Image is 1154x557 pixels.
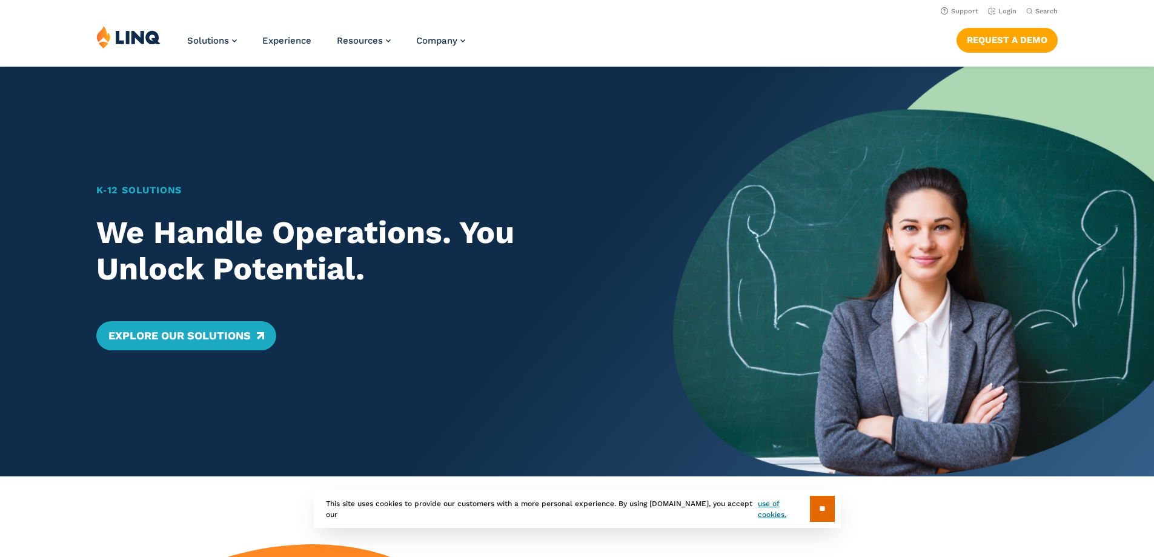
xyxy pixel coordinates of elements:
[187,35,237,46] a: Solutions
[758,498,809,520] a: use of cookies.
[957,28,1058,52] a: Request a Demo
[988,7,1016,15] a: Login
[416,35,465,46] a: Company
[673,67,1154,476] img: Home Banner
[96,25,161,48] img: LINQ | K‑12 Software
[957,25,1058,52] nav: Button Navigation
[337,35,391,46] a: Resources
[96,321,276,350] a: Explore Our Solutions
[337,35,383,46] span: Resources
[1035,7,1058,15] span: Search
[187,25,465,65] nav: Primary Navigation
[416,35,457,46] span: Company
[941,7,978,15] a: Support
[262,35,311,46] a: Experience
[96,215,626,287] h2: We Handle Operations. You Unlock Potential.
[1026,7,1058,16] button: Open Search Bar
[314,490,841,528] div: This site uses cookies to provide our customers with a more personal experience. By using [DOMAIN...
[187,35,229,46] span: Solutions
[96,183,626,198] h1: K‑12 Solutions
